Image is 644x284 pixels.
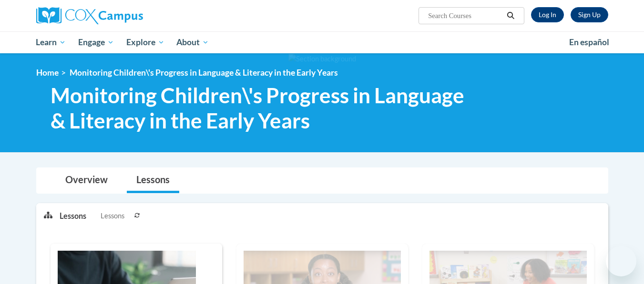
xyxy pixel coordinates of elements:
[56,168,117,193] a: Overview
[569,37,609,47] span: En español
[70,68,338,78] span: Monitoring Children\'s Progress in Language & Literacy in the Early Years
[126,37,164,48] span: Explore
[60,211,86,221] p: Lessons
[427,10,503,21] input: Search Courses
[531,7,564,22] a: Log In
[571,7,608,22] a: Register
[36,37,66,48] span: Learn
[176,37,209,48] span: About
[170,31,215,53] a: About
[36,68,59,78] a: Home
[101,211,124,221] span: Lessons
[72,31,120,53] a: Engage
[563,32,615,52] a: En español
[30,31,72,53] a: Learn
[127,168,179,193] a: Lessons
[51,83,476,133] span: Monitoring Children\'s Progress in Language & Literacy in the Early Years
[120,31,171,53] a: Explore
[606,246,636,276] iframe: Button to launch messaging window
[36,7,217,24] a: Cox Campus
[288,54,356,64] img: Section background
[78,37,114,48] span: Engage
[22,31,623,53] div: Main menu
[36,7,143,24] img: Cox Campus
[503,10,518,21] button: Search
